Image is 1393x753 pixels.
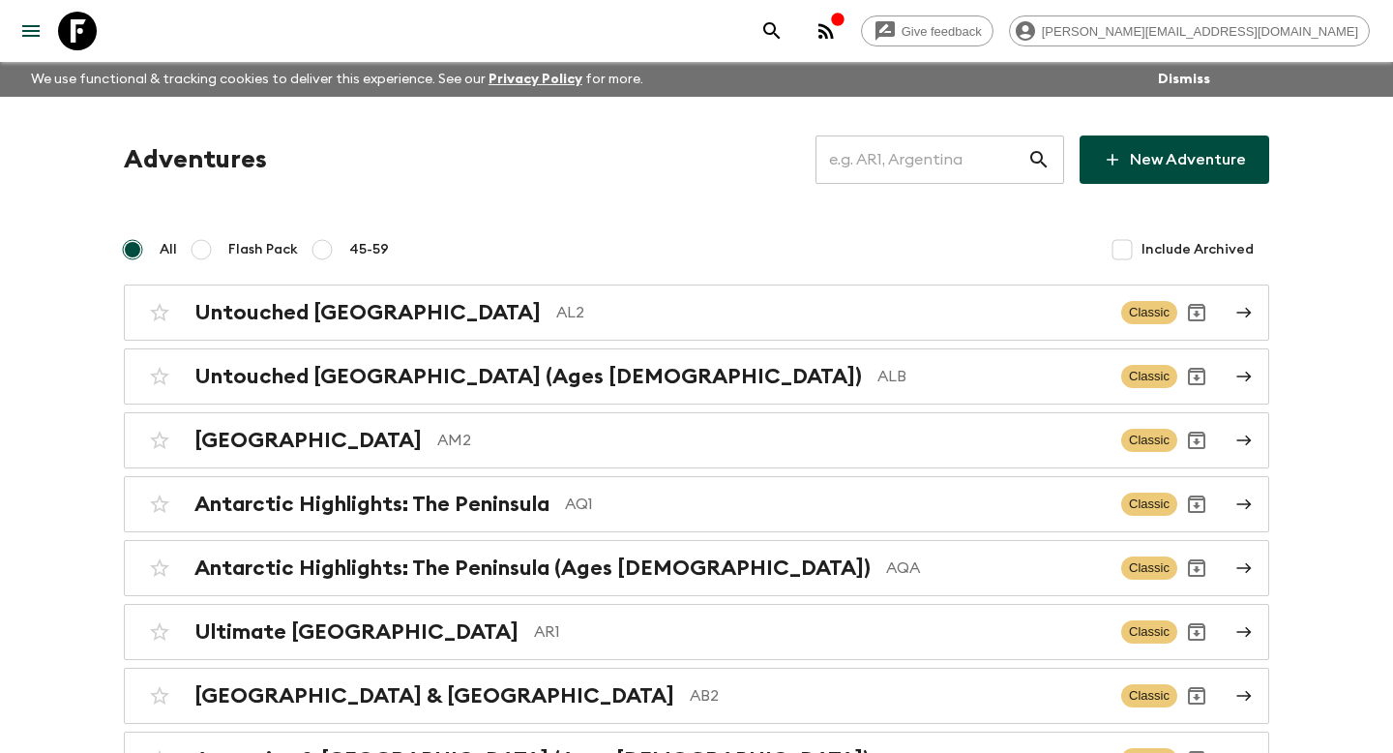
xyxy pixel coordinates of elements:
[556,301,1106,324] p: AL2
[753,12,791,50] button: search adventures
[1121,301,1177,324] span: Classic
[1177,293,1216,332] button: Archive
[124,540,1269,596] a: Antarctic Highlights: The Peninsula (Ages [DEMOGRAPHIC_DATA])AQAClassicArchive
[437,429,1106,452] p: AM2
[1177,357,1216,396] button: Archive
[1177,677,1216,715] button: Archive
[160,240,177,259] span: All
[194,556,871,581] h2: Antarctic Highlights: The Peninsula (Ages [DEMOGRAPHIC_DATA])
[124,412,1269,468] a: [GEOGRAPHIC_DATA]AM2ClassicArchive
[1177,549,1216,587] button: Archive
[1121,684,1177,708] span: Classic
[489,73,582,86] a: Privacy Policy
[194,364,862,389] h2: Untouched [GEOGRAPHIC_DATA] (Ages [DEMOGRAPHIC_DATA])
[877,365,1106,388] p: ALB
[349,240,389,259] span: 45-59
[1177,421,1216,460] button: Archive
[1177,613,1216,651] button: Archive
[1121,429,1177,452] span: Classic
[194,619,519,645] h2: Ultimate [GEOGRAPHIC_DATA]
[891,24,993,39] span: Give feedback
[1153,66,1215,93] button: Dismiss
[1141,240,1254,259] span: Include Archived
[1177,485,1216,524] button: Archive
[1121,557,1177,580] span: Classic
[124,604,1269,660] a: Ultimate [GEOGRAPHIC_DATA]AR1ClassicArchive
[1080,136,1269,184] a: New Adventure
[861,15,993,46] a: Give feedback
[124,668,1269,724] a: [GEOGRAPHIC_DATA] & [GEOGRAPHIC_DATA]AB2ClassicArchive
[886,557,1106,580] p: AQA
[1121,493,1177,516] span: Classic
[534,620,1106,644] p: AR1
[194,300,541,325] h2: Untouched [GEOGRAPHIC_DATA]
[690,684,1106,708] p: AB2
[124,348,1269,405] a: Untouched [GEOGRAPHIC_DATA] (Ages [DEMOGRAPHIC_DATA])ALBClassicArchive
[228,240,298,259] span: Flash Pack
[124,476,1269,532] a: Antarctic Highlights: The PeninsulaAQ1ClassicArchive
[1009,15,1370,46] div: [PERSON_NAME][EMAIL_ADDRESS][DOMAIN_NAME]
[1121,365,1177,388] span: Classic
[194,428,422,453] h2: [GEOGRAPHIC_DATA]
[124,140,267,179] h1: Adventures
[1031,24,1369,39] span: [PERSON_NAME][EMAIL_ADDRESS][DOMAIN_NAME]
[124,285,1269,341] a: Untouched [GEOGRAPHIC_DATA]AL2ClassicArchive
[194,683,674,708] h2: [GEOGRAPHIC_DATA] & [GEOGRAPHIC_DATA]
[1121,620,1177,644] span: Classic
[565,493,1106,516] p: AQ1
[12,12,50,50] button: menu
[194,492,549,517] h2: Antarctic Highlights: The Peninsula
[815,133,1027,187] input: e.g. AR1, Argentina
[23,62,651,97] p: We use functional & tracking cookies to deliver this experience. See our for more.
